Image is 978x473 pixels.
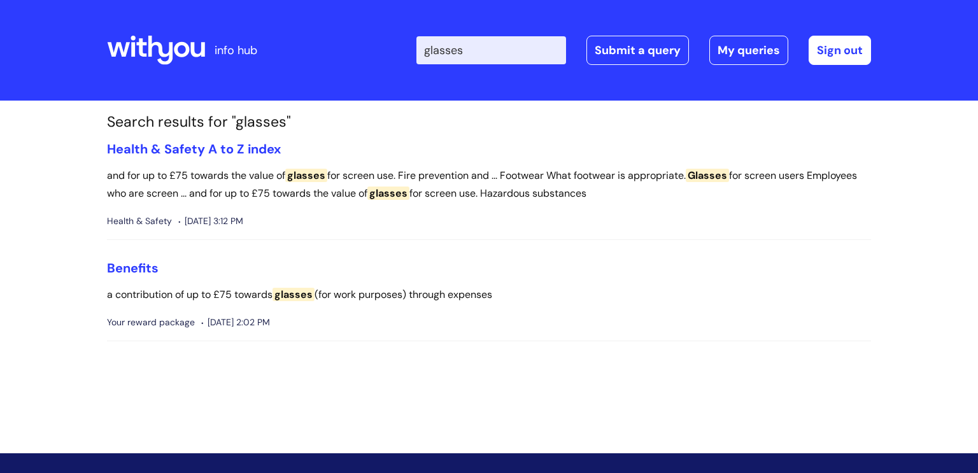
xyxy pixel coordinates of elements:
[107,213,172,229] span: Health & Safety
[416,36,566,64] input: Search
[107,141,281,157] a: Health & Safety A to Z index
[107,314,195,330] span: Your reward package
[416,36,871,65] div: | -
[809,36,871,65] a: Sign out
[107,260,159,276] a: Benefits
[215,40,257,60] p: info hub
[367,187,409,200] span: glasses
[201,314,270,330] span: [DATE] 2:02 PM
[107,286,871,304] p: a contribution of up to £75 towards (for work purposes) through expenses
[107,113,871,131] h1: Search results for "glasses"
[686,169,729,182] span: Glasses
[285,169,327,182] span: glasses
[586,36,689,65] a: Submit a query
[178,213,243,229] span: [DATE] 3:12 PM
[709,36,788,65] a: My queries
[273,288,315,301] span: glasses
[107,167,871,204] p: and for up to £75 towards the value of for screen use. Fire prevention and ... Footwear What foot...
